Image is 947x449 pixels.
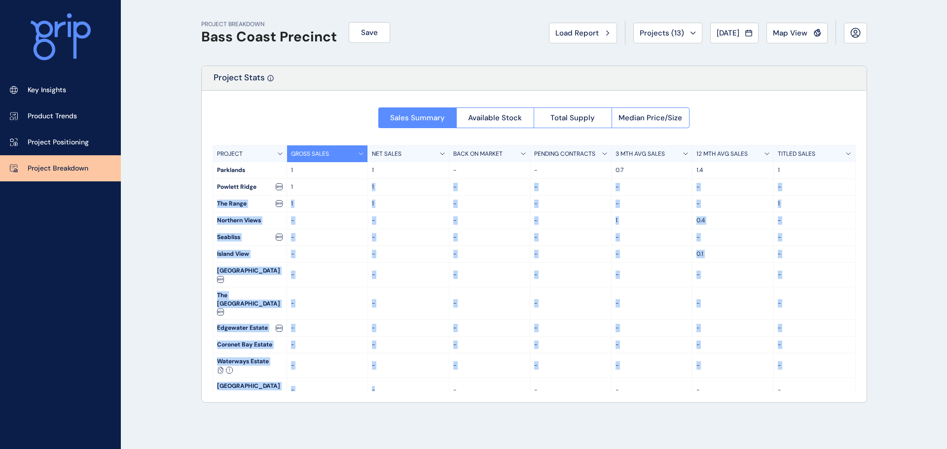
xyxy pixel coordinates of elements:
[372,150,401,158] p: NET SALES
[616,386,689,394] p: -
[616,361,689,370] p: -
[291,200,364,208] p: 1
[213,337,287,353] div: Coronet Bay Estate
[616,271,689,279] p: -
[778,166,851,174] p: 1
[372,216,445,225] p: -
[778,200,851,208] p: 1
[778,324,851,332] p: -
[213,179,287,195] div: Powlett Ridge
[291,386,364,394] p: -
[534,324,607,332] p: -
[616,341,689,349] p: -
[534,386,607,394] p: -
[213,196,287,212] div: The Range
[710,23,759,43] button: [DATE]
[453,183,526,191] p: -
[213,378,287,402] div: [GEOGRAPHIC_DATA]
[766,23,828,43] button: Map View
[696,250,769,258] p: 0.1
[555,28,599,38] span: Load Report
[291,233,364,242] p: -
[696,166,769,174] p: 1.4
[201,20,337,29] p: PROJECT BREAKDOWN
[696,361,769,370] p: -
[291,166,364,174] p: 1
[28,85,66,95] p: Key Insights
[696,233,769,242] p: -
[534,361,607,370] p: -
[696,183,769,191] p: -
[778,250,851,258] p: -
[213,212,287,229] div: Northern Views
[213,246,287,262] div: Island View
[453,386,526,394] p: -
[549,23,617,43] button: Load Report
[291,299,364,308] p: -
[616,324,689,332] p: -
[201,29,337,45] h1: Bass Coast Precinct
[361,28,378,37] span: Save
[778,386,851,394] p: -
[372,200,445,208] p: 1
[213,353,287,378] div: Waterways Estate
[291,361,364,370] p: -
[534,271,607,279] p: -
[213,320,287,336] div: Edgewater Estate
[372,299,445,308] p: -
[291,150,329,158] p: GROSS SALES
[453,361,526,370] p: -
[372,166,445,174] p: 1
[28,111,77,121] p: Product Trends
[534,299,607,308] p: -
[778,150,815,158] p: TITLED SALES
[453,341,526,349] p: -
[616,216,689,225] p: 1
[372,183,445,191] p: 1
[213,162,287,178] div: Parklands
[696,324,769,332] p: -
[778,233,851,242] p: -
[778,341,851,349] p: -
[696,216,769,225] p: 0.4
[213,263,287,287] div: [GEOGRAPHIC_DATA]
[217,150,243,158] p: PROJECT
[778,299,851,308] p: -
[291,216,364,225] p: -
[778,271,851,279] p: -
[456,107,534,128] button: Available Stock
[291,271,364,279] p: -
[616,150,665,158] p: 3 MTH AVG SALES
[372,386,445,394] p: -
[717,28,739,38] span: [DATE]
[534,107,612,128] button: Total Supply
[640,28,684,38] span: Projects ( 13 )
[696,299,769,308] p: -
[453,200,526,208] p: -
[291,183,364,191] p: 1
[453,271,526,279] p: -
[696,271,769,279] p: -
[291,250,364,258] p: -
[616,166,689,174] p: 0.7
[372,250,445,258] p: -
[28,138,89,147] p: Project Positioning
[616,200,689,208] p: -
[696,150,748,158] p: 12 MTH AVG SALES
[28,164,88,173] p: Project Breakdown
[378,107,456,128] button: Sales Summary
[619,113,682,123] span: Median Price/Size
[291,324,364,332] p: -
[372,233,445,242] p: -
[453,166,526,174] p: -
[778,361,851,370] p: -
[372,341,445,349] p: -
[453,299,526,308] p: -
[534,183,607,191] p: -
[453,216,526,225] p: -
[534,150,595,158] p: PENDING CONTRACTS
[534,166,607,174] p: -
[372,271,445,279] p: -
[778,216,851,225] p: -
[616,250,689,258] p: -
